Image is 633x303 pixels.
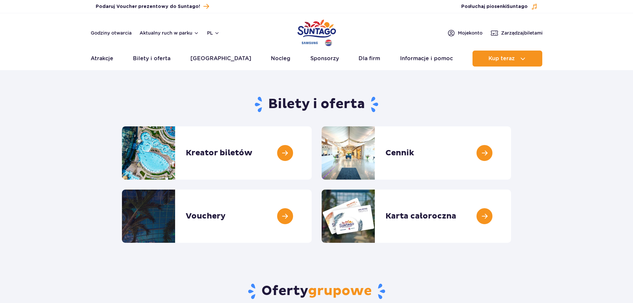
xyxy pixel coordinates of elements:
a: Podaruj Voucher prezentowy do Suntago! [96,2,209,11]
button: Posłuchaj piosenkiSuntago [461,3,538,10]
button: Aktualny ruch w parku [140,30,199,36]
a: Sponsorzy [310,51,339,67]
button: pl [207,30,220,36]
span: grupowe [308,283,372,299]
span: Moje konto [458,30,482,36]
a: Bilety i oferta [133,51,170,67]
span: Posłuchaj piosenki [461,3,528,10]
a: Zarządzajbiletami [490,29,543,37]
a: [GEOGRAPHIC_DATA] [190,51,251,67]
h2: Oferty [122,283,511,300]
a: Atrakcje [91,51,113,67]
a: Informacje i pomoc [400,51,453,67]
a: Mojekonto [447,29,482,37]
a: Dla firm [359,51,380,67]
span: Suntago [507,4,528,9]
span: Kup teraz [488,56,515,62]
h1: Bilety i oferta [122,96,511,113]
span: Podaruj Voucher prezentowy do Suntago! [96,3,200,10]
a: Godziny otwarcia [91,30,132,36]
button: Kup teraz [473,51,542,67]
span: Zarządzaj biletami [501,30,543,36]
a: Park of Poland [297,17,336,47]
a: Nocleg [271,51,290,67]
